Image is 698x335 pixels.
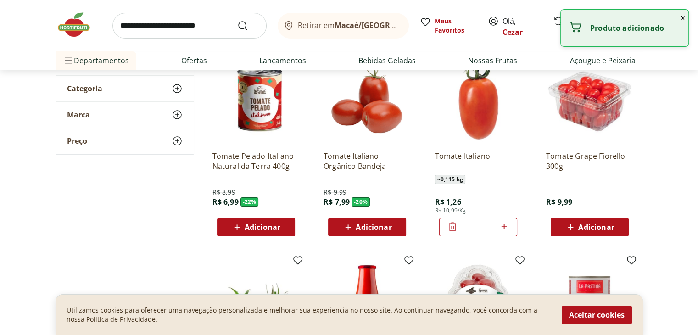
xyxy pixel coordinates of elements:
span: R$ 1,26 [435,197,461,207]
a: Cezar [503,27,523,37]
input: search [112,13,267,39]
a: Tomate Pelado Italiano Natural da Terra 400g [212,151,300,171]
p: Produto adicionado [590,23,681,33]
span: R$ 9,99 [546,197,572,207]
span: R$ 9,99 [324,188,346,197]
a: Bebidas Geladas [358,55,416,66]
span: Adicionar [245,223,280,231]
button: Categoria [56,76,194,101]
a: Lançamentos [259,55,306,66]
a: Tomate Italiano [435,151,522,171]
button: Adicionar [328,218,406,236]
button: Marca [56,102,194,128]
span: Departamentos [63,50,129,72]
span: Adicionar [578,223,614,231]
span: Olá, [503,16,543,38]
img: Hortifruti [56,11,101,39]
span: Retirar em [298,21,399,29]
a: Nossas Frutas [468,55,517,66]
button: Menu [63,50,74,72]
img: Tomate Pelado Italiano Natural da Terra 400g [212,56,300,144]
button: Adicionar [551,218,629,236]
button: Adicionar [217,218,295,236]
span: Marca [67,110,90,119]
span: Categoria [67,84,102,93]
span: - 20 % [352,197,370,207]
button: Aceitar cookies [562,306,632,324]
span: R$ 7,99 [324,197,350,207]
img: Tomate Italiano Orgânico Bandeja [324,56,411,144]
b: Macaé/[GEOGRAPHIC_DATA] [335,20,437,30]
span: ~ 0,115 kg [435,175,465,184]
button: Preço [56,128,194,154]
span: R$ 10,99/Kg [435,207,466,214]
a: Tomate Italiano Orgânico Bandeja [324,151,411,171]
a: Açougue e Peixaria [570,55,635,66]
span: - 22 % [240,197,259,207]
a: Meus Favoritos [420,17,477,35]
button: Submit Search [237,20,259,31]
a: Tomate Grape Fiorello 300g [546,151,633,171]
p: Utilizamos cookies para oferecer uma navegação personalizada e melhorar sua experiencia no nosso ... [67,306,551,324]
img: Tomate Grape Fiorello 300g [546,56,633,144]
button: Fechar notificação [677,10,688,25]
span: R$ 6,99 [212,197,239,207]
span: Adicionar [356,223,391,231]
a: Ofertas [181,55,207,66]
span: R$ 8,99 [212,188,235,197]
span: Meus Favoritos [435,17,477,35]
span: Preço [67,136,87,145]
button: Retirar emMacaé/[GEOGRAPHIC_DATA] [278,13,409,39]
img: Tomate Italiano [435,56,522,144]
